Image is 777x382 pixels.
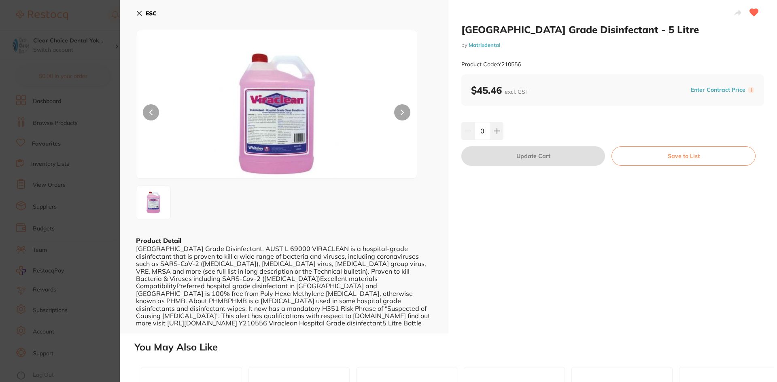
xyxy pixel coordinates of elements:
[136,245,432,327] div: [GEOGRAPHIC_DATA] Grade Disinfectant. AUST L 69000 VIRACLEAN is a hospital-grade disinfectant tha...
[136,236,181,245] b: Product Detail
[139,188,168,217] img: XzMwMHgzMDAuanBn
[461,61,521,68] small: Product Code: Y210556
[461,23,764,36] h2: [GEOGRAPHIC_DATA] Grade Disinfectant - 5 Litre
[688,86,748,94] button: Enter Contract Price
[471,84,529,96] b: $45.46
[461,42,764,48] small: by
[193,51,361,178] img: XzMwMHgzMDAuanBn
[146,10,157,17] b: ESC
[134,342,774,353] h2: You May Also Like
[461,146,605,166] button: Update Cart
[748,87,754,93] label: i
[469,42,500,48] a: Matrixdental
[611,146,756,166] button: Save to List
[136,6,157,20] button: ESC
[505,88,529,95] span: excl. GST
